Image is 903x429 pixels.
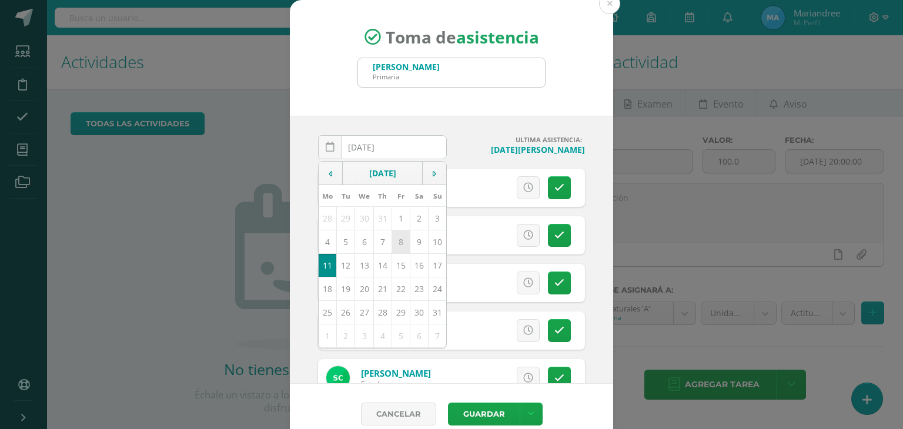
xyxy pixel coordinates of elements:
[386,26,539,48] span: Toma de
[355,300,373,324] td: 27
[355,253,373,277] td: 13
[355,230,373,253] td: 6
[456,26,539,48] strong: asistencia
[337,277,355,300] td: 19
[355,206,373,230] td: 30
[355,185,373,207] th: We
[429,277,447,300] td: 24
[461,177,493,199] span: Excusa
[337,185,355,207] th: Tu
[373,277,392,300] td: 21
[355,324,373,347] td: 3
[319,206,337,230] td: 28
[456,144,585,155] h4: [DATE][PERSON_NAME]
[358,58,545,87] input: Busca un grado o sección aquí...
[373,324,392,347] td: 4
[361,379,431,389] div: Estudiante
[355,277,373,300] td: 20
[373,300,392,324] td: 28
[429,206,447,230] td: 3
[361,403,436,425] a: Cancelar
[461,320,493,341] span: Excusa
[410,277,429,300] td: 23
[392,300,410,324] td: 29
[410,230,429,253] td: 9
[410,300,429,324] td: 30
[392,324,410,347] td: 5
[448,403,520,425] button: Guardar
[373,185,392,207] th: Th
[456,135,585,144] h4: ULTIMA ASISTENCIA:
[319,277,337,300] td: 18
[337,230,355,253] td: 5
[337,206,355,230] td: 29
[373,61,440,72] div: [PERSON_NAME]
[410,324,429,347] td: 6
[410,185,429,207] th: Sa
[319,324,337,347] td: 1
[319,253,337,277] td: 11
[392,185,410,207] th: Fr
[326,366,350,390] img: 8e953a71959508a81f376ec3e3c2ee6f.png
[461,367,493,389] span: Excusa
[429,230,447,253] td: 10
[319,230,337,253] td: 4
[319,300,337,324] td: 25
[337,253,355,277] td: 12
[373,206,392,230] td: 31
[343,162,423,185] td: [DATE]
[392,230,410,253] td: 8
[410,206,429,230] td: 2
[429,300,447,324] td: 31
[429,324,447,347] td: 7
[319,136,446,159] input: Fecha de Inasistencia
[392,253,410,277] td: 15
[337,300,355,324] td: 26
[373,72,440,81] div: Primaria
[361,367,431,379] a: [PERSON_NAME]
[392,206,410,230] td: 1
[461,272,493,294] span: Excusa
[392,277,410,300] td: 22
[410,253,429,277] td: 16
[461,224,493,246] span: Excusa
[373,253,392,277] td: 14
[337,324,355,347] td: 2
[429,253,447,277] td: 17
[429,185,447,207] th: Su
[319,185,337,207] th: Mo
[373,230,392,253] td: 7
